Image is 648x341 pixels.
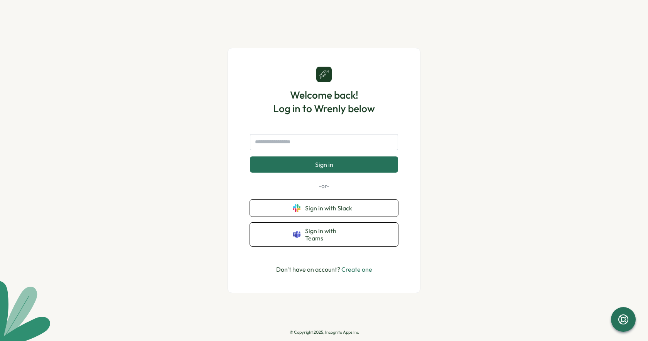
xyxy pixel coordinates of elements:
[273,88,375,115] h1: Welcome back! Log in to Wrenly below
[250,156,398,173] button: Sign in
[305,227,355,242] span: Sign in with Teams
[250,200,398,217] button: Sign in with Slack
[250,223,398,246] button: Sign in with Teams
[276,265,372,274] p: Don't have an account?
[315,161,333,168] span: Sign in
[290,330,359,335] p: © Copyright 2025, Incognito Apps Inc
[250,182,398,190] p: -or-
[341,265,372,273] a: Create one
[305,205,355,212] span: Sign in with Slack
